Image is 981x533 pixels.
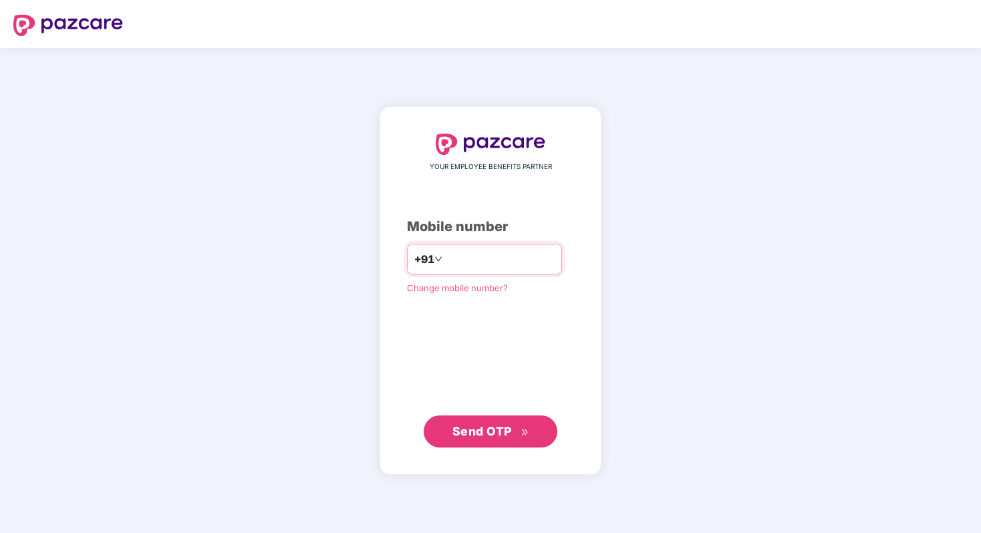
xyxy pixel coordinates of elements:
[436,134,545,155] img: logo
[407,216,574,237] div: Mobile number
[13,15,123,36] img: logo
[430,162,552,172] span: YOUR EMPLOYEE BENEFITS PARTNER
[424,415,557,448] button: Send OTPdouble-right
[521,428,529,437] span: double-right
[407,283,508,293] a: Change mobile number?
[414,251,434,268] span: +91
[452,424,512,438] span: Send OTP
[434,255,442,263] span: down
